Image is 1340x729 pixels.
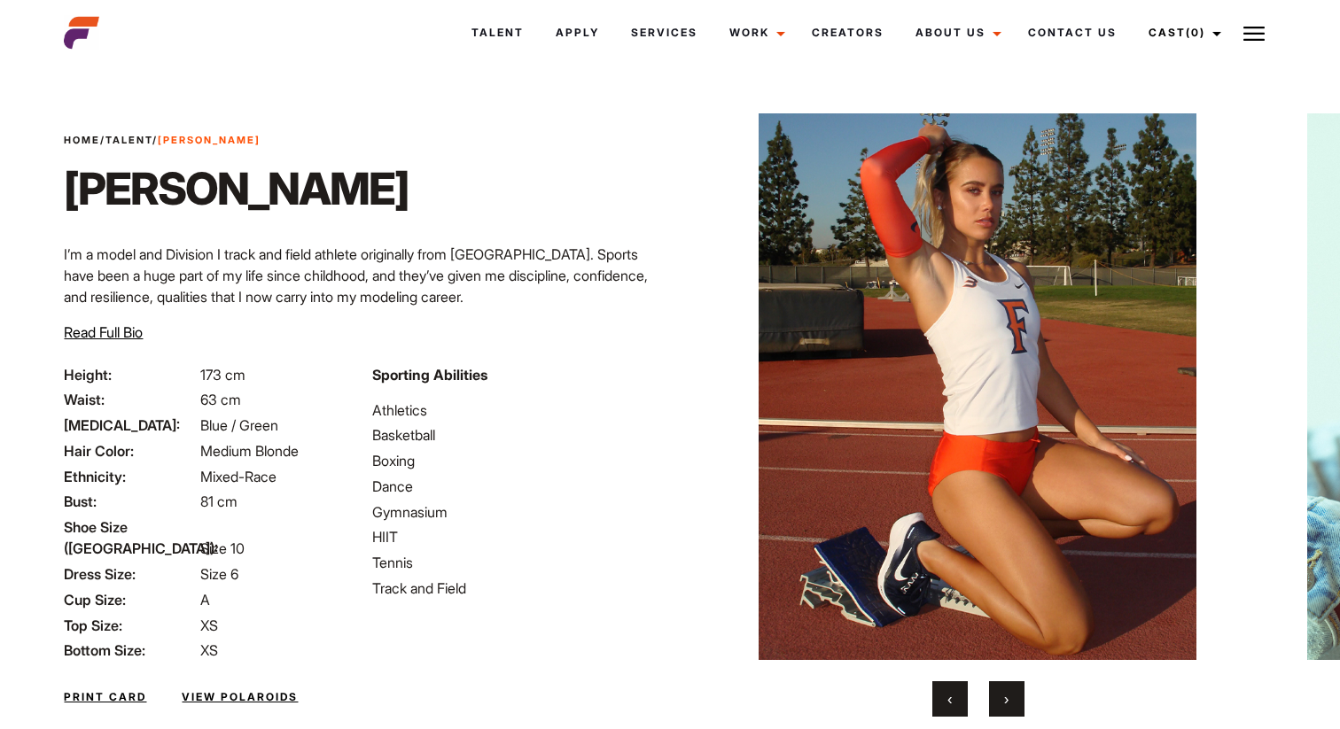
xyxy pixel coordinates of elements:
span: Dress Size: [64,563,197,585]
a: Creators [796,9,900,57]
span: Ethnicity: [64,466,197,487]
span: Read Full Bio [64,323,143,341]
span: A [200,591,210,609]
a: Services [615,9,713,57]
strong: Sporting Abilities [372,366,487,384]
img: cropped-aefm-brand-fav-22-square.png [64,15,99,50]
span: Medium Blonde [200,442,299,460]
a: About Us [900,9,1012,57]
span: Height: [64,364,197,385]
span: Next [1004,690,1009,708]
li: Gymnasium [372,501,659,523]
span: 81 cm [200,492,238,510]
li: Dance [372,476,659,497]
span: Waist: [64,389,197,410]
a: Cast(0) [1133,9,1232,57]
h1: [PERSON_NAME] [64,162,409,215]
p: I’m a model and Division I track and field athlete originally from [GEOGRAPHIC_DATA]. Sports have... [64,244,659,307]
a: Work [713,9,796,57]
span: / / [64,133,261,148]
span: Bust: [64,491,197,512]
span: XS [200,641,218,659]
span: Mixed-Race [200,468,277,485]
a: Apply [540,9,615,57]
span: Size 6 [200,565,238,583]
span: Bottom Size: [64,640,197,661]
span: (0) [1186,26,1205,39]
span: Size 10 [200,539,245,557]
li: Basketball [372,424,659,446]
span: Top Size: [64,615,197,636]
a: Talent [105,134,152,146]
span: Cup Size: [64,589,197,610]
a: Home [64,134,100,146]
li: Track and Field [372,578,659,599]
li: Athletics [372,399,659,421]
a: Print Card [64,689,146,705]
button: Read Full Bio [64,322,143,343]
span: 173 cm [200,366,245,384]
img: Burger icon [1243,23,1265,44]
span: 63 cm [200,391,241,408]
span: Blue / Green [200,416,278,434]
strong: [PERSON_NAME] [158,134,261,146]
a: View Polaroids [182,689,298,705]
span: Hair Color: [64,440,197,461]
span: Shoe Size ([GEOGRAPHIC_DATA]): [64,516,197,559]
li: Tennis [372,552,659,573]
span: [MEDICAL_DATA]: [64,415,197,436]
li: Boxing [372,450,659,471]
span: Previous [947,690,952,708]
a: Talent [456,9,540,57]
span: XS [200,617,218,634]
a: Contact Us [1012,9,1133,57]
li: HIIT [372,526,659,547]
